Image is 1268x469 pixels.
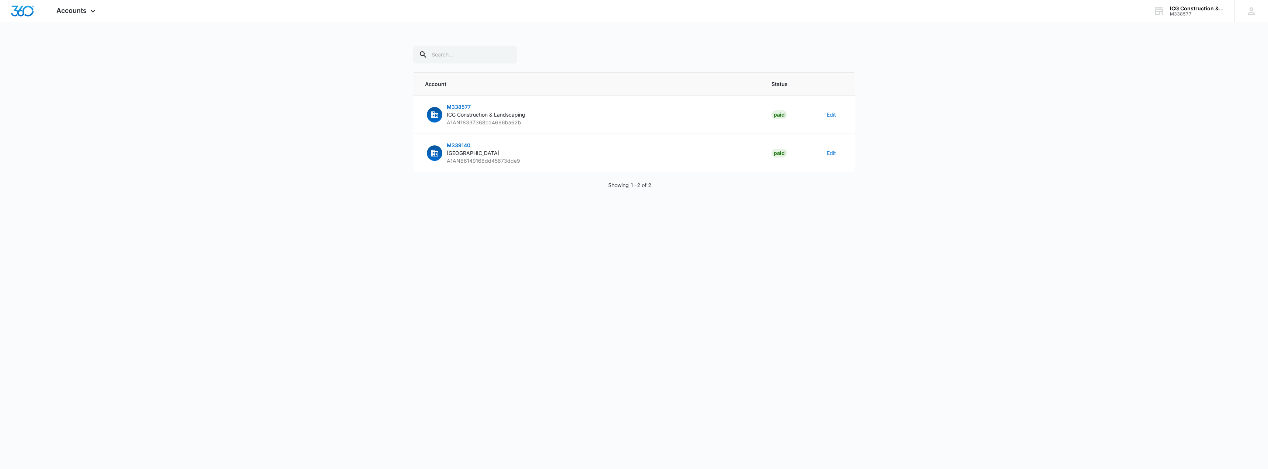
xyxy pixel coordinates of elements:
[827,149,836,157] button: Edit
[1170,11,1224,17] div: account id
[827,111,836,118] button: Edit
[447,150,499,156] span: [GEOGRAPHIC_DATA]
[1170,6,1224,11] div: account name
[608,181,651,189] p: Showing 1-2 of 2
[413,46,517,63] input: Search...
[771,149,787,158] div: Paid
[425,141,520,165] button: M339140[GEOGRAPHIC_DATA]A1AN86149168dd45673dde9
[425,80,754,88] span: Account
[447,111,525,118] span: ICG Construction & Landscaping
[425,103,525,126] button: M338577ICG Construction & LandscapingA1AN18337368cd4696ba62b
[447,158,520,164] span: A1AN86149168dd45673dde9
[771,110,787,119] div: Paid
[447,142,470,148] span: M339140
[447,104,471,110] span: M338577
[447,119,521,125] span: A1AN18337368cd4696ba62b
[56,7,87,14] span: Accounts
[771,80,809,88] span: Status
